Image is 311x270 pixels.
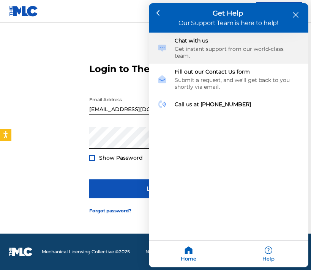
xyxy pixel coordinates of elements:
[149,64,308,95] div: Fill out our Contact Us form
[157,99,167,109] img: module icon
[149,241,229,267] div: Home
[175,68,300,75] div: Fill out our Contact Us form
[158,19,299,27] h4: Our Support Team is here to help!
[149,95,308,114] div: Call us at (615) 488-3653
[292,11,299,19] div: close resource center
[175,77,300,90] div: Submit a request, and we'll get back to you shortly via email.
[175,46,300,59] div: Get instant support from our world-class team.
[175,37,300,44] div: Chat with us
[149,33,308,240] div: entering resource center home
[158,9,299,17] h3: Get Help
[175,101,300,108] div: Call us at [PHONE_NUMBER]
[157,74,167,84] img: module icon
[157,43,167,53] img: module icon
[229,241,308,267] div: Help
[149,33,308,64] div: Chat with us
